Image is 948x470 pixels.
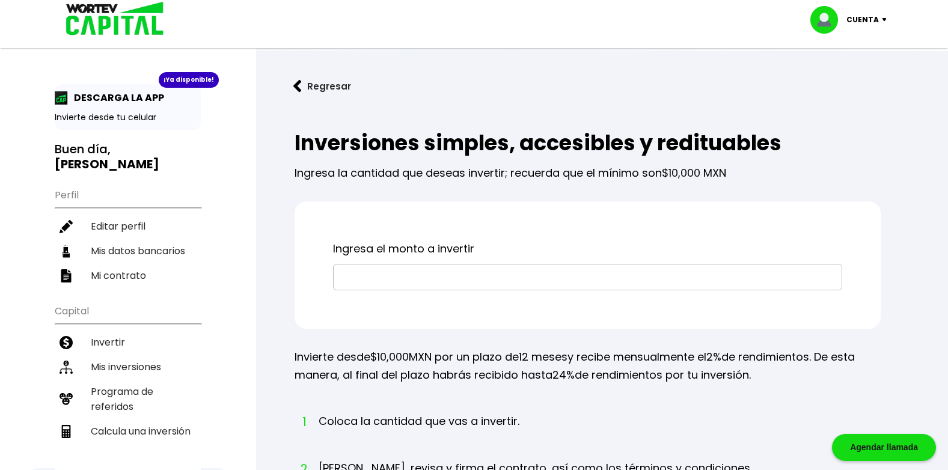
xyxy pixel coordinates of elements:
[810,6,846,34] img: profile-image
[293,80,302,93] img: flecha izquierda
[55,182,201,288] ul: Perfil
[60,220,73,233] img: editar-icon.952d3147.svg
[55,91,68,105] img: app-icon
[519,349,567,364] span: 12 meses
[706,349,721,364] span: 2%
[60,245,73,258] img: datos-icon.10cf9172.svg
[832,434,936,461] div: Agendar llamada
[60,336,73,349] img: invertir-icon.b3b967d7.svg
[275,70,929,102] a: flecha izquierdaRegresar
[275,70,369,102] button: Regresar
[55,111,201,124] p: Invierte desde tu celular
[55,419,201,444] a: Calcula una inversión
[159,72,219,88] div: ¡Ya disponible!
[55,330,201,355] a: Invertir
[295,155,881,182] p: Ingresa la cantidad que deseas invertir; recuerda que el mínimo son
[68,90,164,105] p: DESCARGA LA APP
[55,379,201,419] a: Programa de referidos
[879,18,895,22] img: icon-down
[370,349,409,364] span: $10,000
[55,156,159,172] b: [PERSON_NAME]
[662,165,726,180] span: $10,000 MXN
[60,361,73,374] img: inversiones-icon.6695dc30.svg
[319,413,519,452] li: Coloca la cantidad que vas a invertir.
[55,214,201,239] a: Editar perfil
[846,11,879,29] p: Cuenta
[301,413,307,431] span: 1
[55,239,201,263] a: Mis datos bancarios
[60,425,73,438] img: calculadora-icon.17d418c4.svg
[60,269,73,282] img: contrato-icon.f2db500c.svg
[552,367,575,382] span: 24%
[295,131,881,155] h2: Inversiones simples, accesibles y redituables
[295,348,881,384] p: Invierte desde MXN por un plazo de y recibe mensualmente el de rendimientos. De esta manera, al f...
[55,355,201,379] a: Mis inversiones
[333,240,842,258] p: Ingresa el monto a invertir
[55,263,201,288] a: Mi contrato
[55,142,201,172] h3: Buen día,
[60,392,73,406] img: recomiendanos-icon.9b8e9327.svg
